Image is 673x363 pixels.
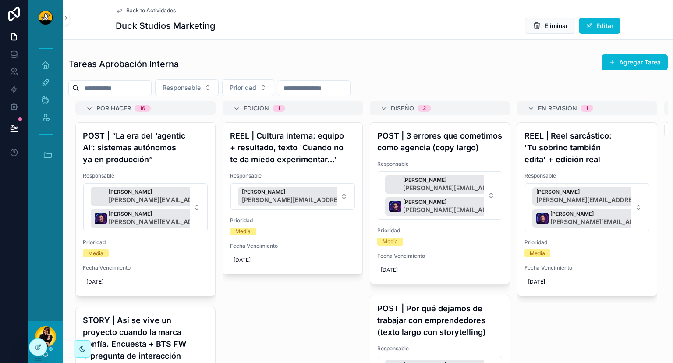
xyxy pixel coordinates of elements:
[377,160,503,167] span: Responsable
[524,172,650,179] span: Responsable
[83,264,208,271] span: Fecha Vencimiento
[403,177,543,184] span: [PERSON_NAME]
[238,187,395,206] button: Unselect 7
[109,196,249,204] span: [PERSON_NAME][EMAIL_ADDRESS][PERSON_NAME][DOMAIN_NAME]
[545,21,568,30] span: Eliminar
[377,130,503,153] h4: POST | 3 errores que cometimos como agencia (copy largo)
[109,189,249,196] span: [PERSON_NAME]
[116,7,176,14] a: Back to Actividades
[155,79,219,96] button: Select Button
[109,217,249,226] span: [PERSON_NAME][EMAIL_ADDRESS][PERSON_NAME][DOMAIN_NAME]
[39,11,53,25] img: App logo
[163,83,201,92] span: Responsable
[528,278,646,285] span: [DATE]
[244,104,269,113] span: Edición
[83,314,208,362] h4: STORY | Así se vive un proyecto cuando la marca confía. Encuesta + BTS FW + pregunta de interacción
[385,175,556,194] button: Unselect 5
[586,105,588,112] div: 1
[83,172,208,179] span: Responsable
[230,172,355,179] span: Responsable
[370,122,510,285] a: POST | 3 errores que cometimos como agencia (copy largo)ResponsableSelect ButtonPrioridadMediaFec...
[525,183,649,231] button: Select Button
[235,228,251,235] div: Media
[126,7,176,14] span: Back to Actividades
[83,183,208,231] button: Select Button
[377,227,503,234] span: Prioridad
[116,20,215,32] h1: Duck Studios Marketing
[377,302,503,338] h4: POST | Por qué dejamos de trabajar con emprendedores (texto largo con storytelling)
[230,242,355,249] span: Fecha Vencimiento
[109,210,249,217] span: [PERSON_NAME]
[403,199,543,206] span: [PERSON_NAME]
[525,18,575,34] button: Eliminar
[234,256,352,263] span: [DATE]
[91,209,262,228] button: Unselect 31
[86,278,205,285] span: [DATE]
[28,35,63,180] div: scrollable content
[538,104,577,113] span: En Revisión
[391,104,414,113] span: Diseño
[91,187,262,206] button: Unselect 5
[383,238,398,246] div: Media
[377,253,503,260] span: Fecha Vencimiento
[524,264,650,271] span: Fecha Vencimiento
[96,104,131,113] span: Por Hacer
[385,197,556,216] button: Unselect 31
[83,130,208,165] h4: POST | “La era del ‘agentic AI’: sistemas autónomos ya en producción”
[403,206,543,214] span: [PERSON_NAME][EMAIL_ADDRESS][PERSON_NAME][DOMAIN_NAME]
[242,196,382,204] span: [PERSON_NAME][EMAIL_ADDRESS][PERSON_NAME][DOMAIN_NAME]
[68,58,179,70] h1: Tareas Aprobación Interna
[222,79,274,96] button: Select Button
[230,130,355,165] h4: REEL | Cultura interna: equipo + resultado, texto 'Cuando no te da miedo experimentar…'
[423,105,426,112] div: 2
[230,217,355,224] span: Prioridad
[223,122,363,274] a: REEL | Cultura interna: equipo + resultado, texto 'Cuando no te da miedo experimentar…'Responsabl...
[75,122,216,296] a: POST | “La era del ‘agentic AI’: sistemas autónomos ya en producción”ResponsableSelect ButtonPrio...
[377,345,503,352] span: Responsable
[517,122,657,296] a: REEL | Reel sarcástico: 'Tu sobrino también edita' + edición realResponsableSelect ButtonPriorida...
[602,54,668,70] button: Agregar Tarea
[403,184,543,192] span: [PERSON_NAME][EMAIL_ADDRESS][PERSON_NAME][DOMAIN_NAME]
[278,105,280,112] div: 1
[83,239,208,246] span: Prioridad
[381,267,499,274] span: [DATE]
[579,18,620,34] button: Editar
[230,183,355,210] button: Select Button
[530,249,545,257] div: Media
[524,130,650,165] h4: REEL | Reel sarcástico: 'Tu sobrino también edita' + edición real
[140,105,145,112] div: 16
[230,83,256,92] span: Prioridad
[242,189,382,196] span: [PERSON_NAME]
[378,171,502,220] button: Select Button
[88,249,103,257] div: Media
[524,239,650,246] span: Prioridad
